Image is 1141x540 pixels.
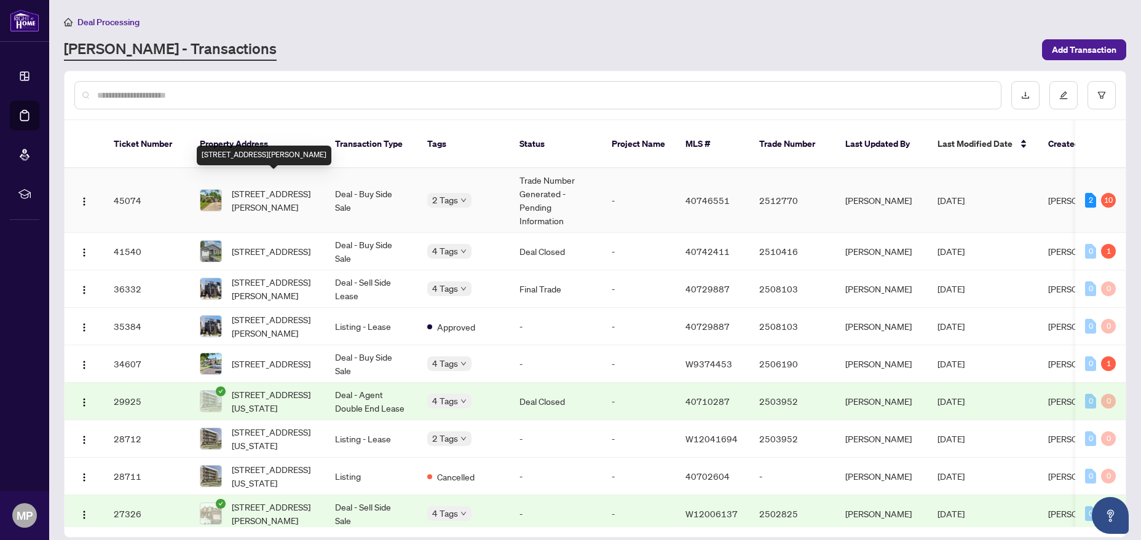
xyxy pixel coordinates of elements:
span: 2 Tags [432,193,458,207]
img: Logo [79,510,89,520]
th: Status [510,120,602,168]
td: - [602,168,676,233]
td: [PERSON_NAME] [835,233,928,270]
td: Deal - Sell Side Lease [325,270,417,308]
div: 0 [1101,394,1116,409]
th: Last Updated By [835,120,928,168]
span: down [460,248,467,254]
div: [STREET_ADDRESS][PERSON_NAME] [197,146,331,165]
span: 40702604 [685,471,730,482]
span: [PERSON_NAME] [1048,433,1115,444]
th: Property Address [190,120,325,168]
img: Logo [79,472,89,482]
td: 34607 [104,345,190,383]
span: [DATE] [938,358,965,369]
td: Trade Number Generated - Pending Information [510,168,602,233]
img: thumbnail-img [200,503,221,524]
span: [STREET_ADDRESS][US_STATE] [232,425,315,452]
span: [STREET_ADDRESS][PERSON_NAME] [232,313,315,340]
span: edit [1059,91,1068,100]
td: [PERSON_NAME] [835,495,928,533]
td: [PERSON_NAME] [835,168,928,233]
td: - [602,233,676,270]
span: down [460,511,467,517]
img: Logo [79,248,89,257]
span: Last Modified Date [938,137,1013,151]
td: Final Trade [510,270,602,308]
th: Project Name [602,120,676,168]
button: filter [1088,81,1116,109]
span: download [1021,91,1030,100]
span: [PERSON_NAME] [1048,246,1115,257]
th: MLS # [676,120,749,168]
span: 40729887 [685,321,730,332]
td: 2512770 [749,168,835,233]
td: 28712 [104,420,190,458]
img: Logo [79,197,89,206]
td: 41540 [104,233,190,270]
td: - [602,383,676,420]
button: edit [1049,81,1078,109]
div: 1 [1101,356,1116,371]
td: - [510,308,602,345]
span: [DATE] [938,321,965,332]
span: down [460,197,467,203]
td: - [602,308,676,345]
span: [PERSON_NAME] [1048,283,1115,294]
td: Listing - Lease [325,420,417,458]
div: 0 [1101,319,1116,334]
img: thumbnail-img [200,428,221,449]
td: 2502825 [749,495,835,533]
span: Deal Processing [77,17,140,28]
span: [DATE] [938,508,965,519]
span: [PERSON_NAME] [1048,471,1115,482]
span: [PERSON_NAME] [1048,358,1115,369]
span: [STREET_ADDRESS][PERSON_NAME] [232,500,315,527]
img: thumbnail-img [200,241,221,262]
span: MP [17,507,33,524]
span: [DATE] [938,246,965,257]
span: 4 Tags [432,244,458,258]
span: [PERSON_NAME] [1048,508,1115,519]
span: [DATE] [938,396,965,407]
span: 4 Tags [432,394,458,408]
td: Deal - Buy Side Sale [325,168,417,233]
th: Trade Number [749,120,835,168]
td: [PERSON_NAME] [835,458,928,495]
span: check-circle [216,386,226,396]
div: 0 [1085,506,1096,521]
td: - [510,458,602,495]
div: 2 [1085,193,1096,208]
button: Logo [74,316,94,336]
span: 40746551 [685,195,730,206]
td: 2506190 [749,345,835,383]
td: 29925 [104,383,190,420]
span: 2 Tags [432,431,458,445]
span: 40710287 [685,396,730,407]
td: - [602,495,676,533]
a: [PERSON_NAME] - Transactions [64,39,277,61]
img: logo [10,9,39,32]
span: W9374453 [685,358,732,369]
img: thumbnail-img [200,353,221,374]
td: - [602,420,676,458]
th: Tags [417,120,510,168]
td: Deal - Buy Side Sale [325,345,417,383]
span: W12006137 [685,508,738,519]
button: Logo [74,190,94,210]
div: 0 [1085,431,1096,446]
div: 0 [1085,244,1096,259]
td: 2503952 [749,383,835,420]
img: Logo [79,323,89,332]
button: Logo [74,354,94,374]
span: Cancelled [437,470,475,483]
span: [STREET_ADDRESS][US_STATE] [232,388,315,415]
span: [STREET_ADDRESS] [232,245,310,258]
button: Logo [74,241,94,261]
span: filter [1097,91,1106,100]
div: 10 [1101,193,1116,208]
span: home [64,18,73,26]
button: Open asap [1092,497,1129,534]
td: Deal - Sell Side Sale [325,495,417,533]
button: Logo [74,391,94,411]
